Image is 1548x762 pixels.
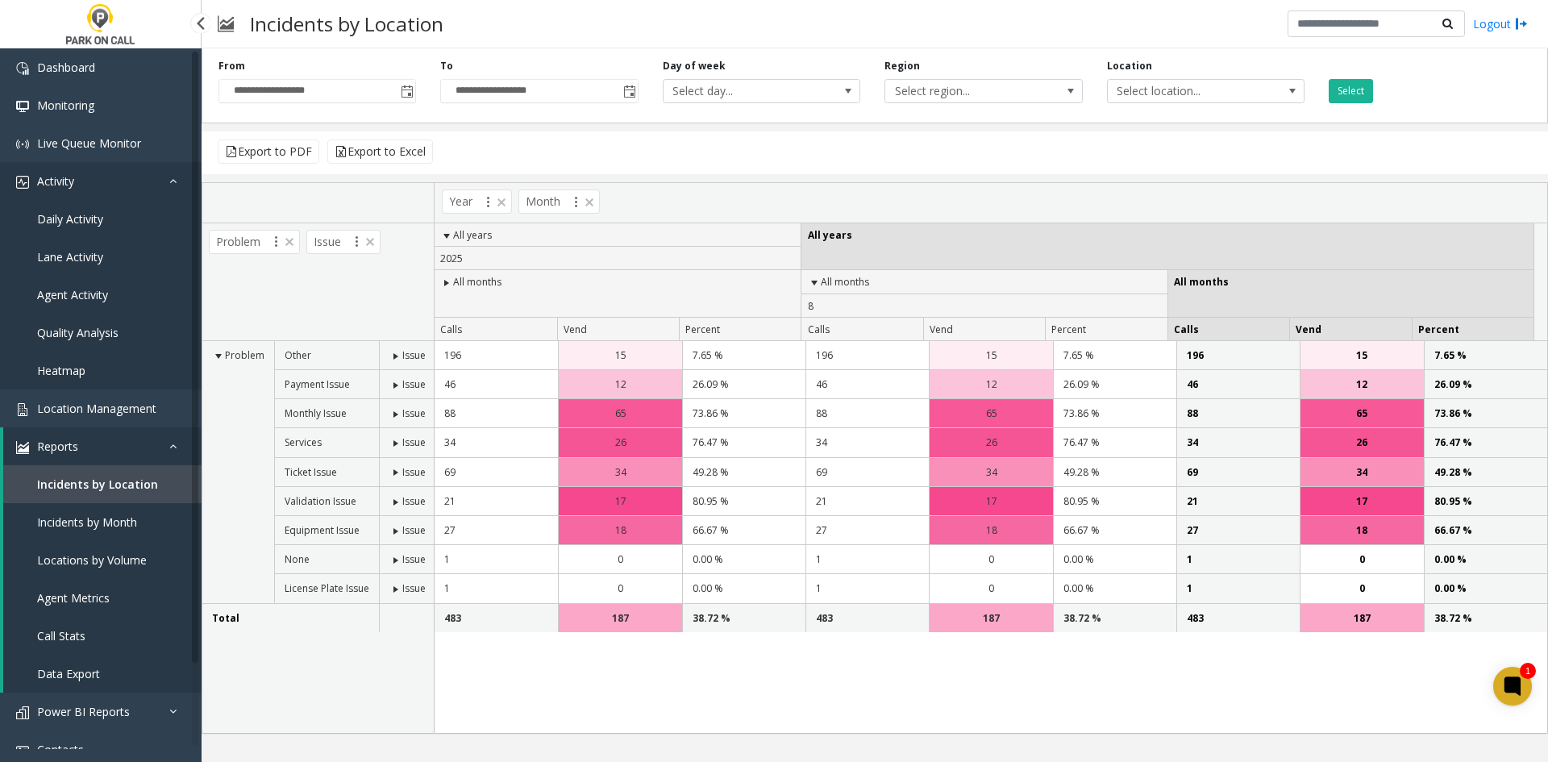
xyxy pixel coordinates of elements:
[242,4,451,44] h3: Incidents by Location
[1176,487,1300,516] td: 21
[682,399,805,428] td: 73.86 %
[1359,552,1365,567] span: 0
[615,377,626,392] span: 12
[37,552,147,568] span: Locations by Volume
[435,545,558,574] td: 1
[3,541,202,579] a: Locations by Volume
[402,465,426,479] span: Issue
[805,341,929,370] td: 196
[402,523,426,537] span: Issue
[285,348,311,362] span: Other
[435,516,558,545] td: 27
[37,590,110,606] span: Agent Metrics
[1176,545,1300,574] td: 1
[685,323,720,336] span: Percent
[16,403,29,416] img: 'icon'
[1356,493,1367,509] span: 17
[805,574,929,603] td: 1
[402,348,426,362] span: Issue
[664,80,821,102] span: Select day...
[1176,341,1300,370] td: 196
[1515,15,1528,32] img: logout
[620,80,638,102] span: Toggle popup
[808,299,814,313] span: 8
[1053,370,1176,399] td: 26.09 %
[805,516,929,545] td: 27
[3,617,202,655] a: Call Stats
[1176,399,1300,428] td: 88
[885,80,1042,102] span: Select region...
[1356,348,1367,363] span: 15
[218,59,245,73] label: From
[440,59,453,73] label: To
[37,704,130,719] span: Power BI Reports
[37,173,74,189] span: Activity
[37,401,156,416] span: Location Management
[440,323,462,336] span: Calls
[435,604,558,632] td: 483
[988,581,994,596] span: 0
[1053,399,1176,428] td: 73.86 %
[805,545,929,574] td: 1
[435,399,558,428] td: 88
[682,458,805,487] td: 49.28 %
[986,493,997,509] span: 17
[37,98,94,113] span: Monitoring
[1176,516,1300,545] td: 27
[1176,458,1300,487] td: 69
[435,458,558,487] td: 69
[1174,323,1199,336] span: Calls
[663,59,726,73] label: Day of week
[16,176,29,189] img: 'icon'
[285,377,350,391] span: Payment Issue
[1424,574,1547,603] td: 0.00 %
[285,435,322,449] span: Services
[1053,574,1176,603] td: 0.00 %
[518,189,600,214] span: Month
[1053,428,1176,457] td: 76.47 %
[682,604,805,632] td: 38.72 %
[285,406,347,420] span: Monthly Issue
[1053,458,1176,487] td: 49.28 %
[618,581,623,596] span: 0
[212,611,239,625] span: Total
[1473,15,1528,32] a: Logout
[37,628,85,643] span: Call Stats
[805,487,929,516] td: 21
[805,458,929,487] td: 69
[3,465,202,503] a: Incidents by Location
[37,439,78,454] span: Reports
[1108,80,1265,102] span: Select location...
[440,252,463,265] span: 2025
[435,487,558,516] td: 21
[1354,610,1371,626] span: 187
[1176,428,1300,457] td: 34
[37,211,103,227] span: Daily Activity
[435,428,558,457] td: 34
[1424,370,1547,399] td: 26.09 %
[1176,604,1300,632] td: 483
[3,579,202,617] a: Agent Metrics
[37,249,103,264] span: Lane Activity
[805,604,929,632] td: 483
[564,323,587,336] span: Vend
[327,139,433,164] button: Export to Excel
[618,552,623,567] span: 0
[285,494,356,508] span: Validation Issue
[402,552,426,566] span: Issue
[3,655,202,693] a: Data Export
[615,464,626,480] span: 34
[402,377,426,391] span: Issue
[402,581,426,595] span: Issue
[612,610,629,626] span: 187
[682,370,805,399] td: 26.09 %
[1107,59,1152,73] label: Location
[682,341,805,370] td: 7.65 %
[1176,574,1300,603] td: 1
[453,275,501,289] span: All months
[16,138,29,151] img: 'icon'
[16,744,29,757] img: 'icon'
[1359,581,1365,596] span: 0
[821,275,869,289] span: All months
[218,139,319,164] button: Export to PDF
